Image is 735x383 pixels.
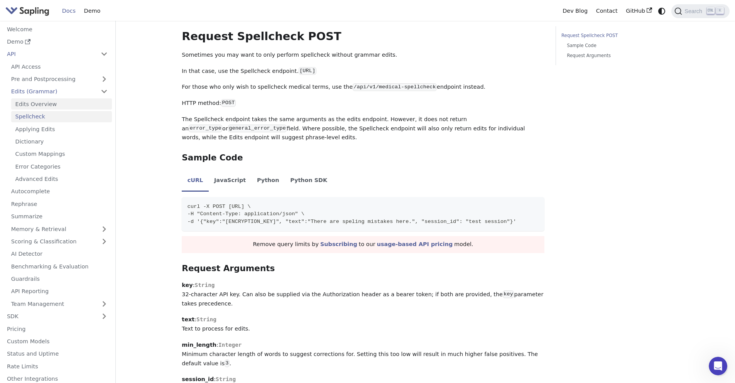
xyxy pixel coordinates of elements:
[80,5,105,17] a: Demo
[228,125,287,132] code: general_error_type
[7,198,112,209] a: Rephrase
[3,36,112,47] a: Demo
[3,336,112,347] a: Custom Models
[182,170,208,192] li: cURL
[11,111,112,122] a: Spellcheck
[656,5,667,17] button: Switch between dark and light mode (currently system mode)
[7,286,112,297] a: API Reporting
[709,357,727,375] iframe: Intercom live chat
[377,241,453,247] a: usage-based API pricing
[182,30,544,44] h2: Request Spellcheck POST
[182,376,214,382] strong: session_id
[3,348,112,359] a: Status and Uptime
[182,342,216,348] strong: min_length
[182,282,193,288] strong: key
[3,49,96,60] a: API
[11,174,112,185] a: Advanced Edits
[3,323,112,334] a: Pricing
[7,86,112,97] a: Edits (Grammar)
[561,32,666,39] a: Request Spellcheck POST
[216,376,236,382] span: String
[182,236,544,253] div: Remove query limits by to our model.
[58,5,80,17] a: Docs
[7,61,112,72] a: API Access
[196,316,216,322] span: String
[182,341,544,368] p: : Minimum character length of words to suggest corrections for. Setting this too low will result ...
[188,204,251,209] span: curl -X POST [URL] \
[182,263,544,274] h3: Request Arguments
[189,125,222,132] code: error_type
[567,42,663,49] a: Sample Code
[7,186,112,197] a: Autocomplete
[182,67,544,76] p: In that case, use the Spellcheck endpoint.
[5,5,49,17] img: Sapling.ai
[7,248,112,260] a: AI Detector
[353,83,437,91] code: /api/v1/medical-spellcheck
[7,261,112,272] a: Benchmarking & Evaluation
[320,241,357,247] a: Subscribing
[182,316,194,322] strong: text
[5,5,52,17] a: Sapling.ai
[716,7,724,14] kbd: K
[3,361,112,372] a: Rate Limits
[7,236,112,247] a: Scoring & Classification
[567,52,663,59] a: Request Arguments
[7,298,112,309] a: Team Management
[11,98,112,110] a: Edits Overview
[11,161,112,172] a: Error Categories
[252,170,285,192] li: Python
[7,223,112,235] a: Memory & Retrieval
[182,315,544,334] p: : Text to process for edits.
[592,5,622,17] a: Contact
[96,49,112,60] button: Collapse sidebar category 'API'
[194,282,215,288] span: String
[3,311,96,322] a: SDK
[11,136,112,147] a: Dictionary
[299,67,316,75] code: [URL]
[182,153,544,163] h3: Sample Code
[218,342,242,348] span: Integer
[671,4,729,18] button: Search (Ctrl+K)
[285,170,333,192] li: Python SDK
[7,273,112,285] a: Guardrails
[622,5,656,17] a: GitHub
[209,170,252,192] li: JavaScript
[11,123,112,135] a: Applying Edits
[7,74,112,85] a: Pre and Postprocessing
[3,24,112,35] a: Welcome
[182,281,544,308] p: : 32-character API key. Can also be supplied via the Authorization header as a bearer token; if b...
[182,99,544,108] p: HTTP method:
[7,211,112,222] a: Summarize
[682,8,707,14] span: Search
[558,5,591,17] a: Dev Blog
[182,51,544,60] p: Sometimes you may want to only perform spellcheck without grammar edits.
[188,219,516,224] span: -d '{"key":"[ENCRYPTION_KEY]", "text":"There are speling mistakes here.", "session_id": "test ses...
[11,148,112,160] a: Custom Mappings
[182,115,544,142] p: The Spellcheck endpoint takes the same arguments as the edits endpoint. However, it does not retu...
[503,290,514,298] code: key
[225,359,230,367] code: 3
[182,83,544,92] p: For those who only wish to spellcheck medical terms, use the endpoint instead.
[96,311,112,322] button: Expand sidebar category 'SDK'
[221,99,236,107] code: POST
[188,211,304,217] span: -H "Content-Type: application/json" \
